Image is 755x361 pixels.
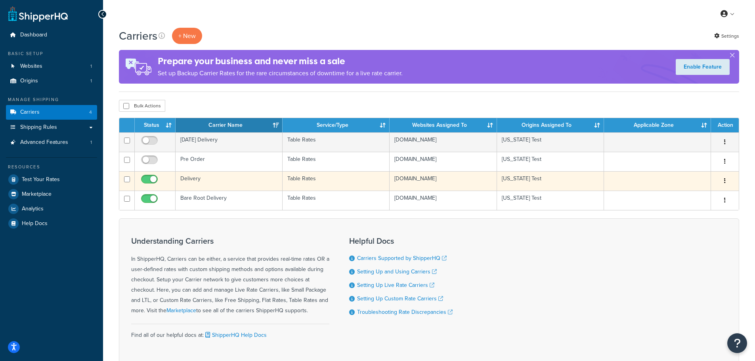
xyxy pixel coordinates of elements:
td: [DOMAIN_NAME] [390,171,497,191]
a: Marketplace [6,187,97,201]
li: Websites [6,59,97,74]
span: Websites [20,63,42,70]
a: Dashboard [6,28,97,42]
div: Manage Shipping [6,96,97,103]
th: Status: activate to sort column ascending [135,118,176,132]
td: Table Rates [283,132,390,152]
span: Test Your Rates [22,176,60,183]
div: Basic Setup [6,50,97,57]
td: [DOMAIN_NAME] [390,152,497,171]
th: Service/Type: activate to sort column ascending [283,118,390,132]
td: Delivery [176,171,283,191]
span: Advanced Features [20,139,68,146]
td: [DATE] Delivery [176,132,283,152]
th: Carrier Name: activate to sort column ascending [176,118,283,132]
div: In ShipperHQ, Carriers can be either, a service that provides real-time rates OR a user-defined r... [131,237,329,316]
p: Set up Backup Carrier Rates for the rare circumstances of downtime for a live rate carrier. [158,68,403,79]
td: [US_STATE] Test [497,152,604,171]
td: Table Rates [283,191,390,210]
span: Analytics [22,206,44,212]
td: Bare Root Delivery [176,191,283,210]
a: ShipperHQ Help Docs [204,331,267,339]
td: Table Rates [283,152,390,171]
span: Help Docs [22,220,48,227]
button: + New [172,28,202,44]
a: Troubleshooting Rate Discrepancies [357,308,453,316]
button: Bulk Actions [119,100,165,112]
span: 1 [90,78,92,84]
td: [DOMAIN_NAME] [390,132,497,152]
li: Origins [6,74,97,88]
a: Marketplace [166,306,196,315]
span: Shipping Rules [20,124,57,131]
th: Action [711,118,739,132]
a: ShipperHQ Home [8,6,68,22]
a: Setting Up Custom Rate Carriers [357,294,443,303]
span: Carriers [20,109,40,116]
span: 4 [89,109,92,116]
th: Applicable Zone: activate to sort column ascending [604,118,711,132]
a: Enable Feature [676,59,730,75]
a: Shipping Rules [6,120,97,135]
h3: Understanding Carriers [131,237,329,245]
h3: Helpful Docs [349,237,453,245]
button: Open Resource Center [727,333,747,353]
h1: Carriers [119,28,157,44]
a: Carriers 4 [6,105,97,120]
li: Carriers [6,105,97,120]
div: Find all of our helpful docs at: [131,324,329,340]
a: Advanced Features 1 [6,135,97,150]
h4: Prepare your business and never miss a sale [158,55,403,68]
span: 1 [90,139,92,146]
td: Pre Order [176,152,283,171]
span: Dashboard [20,32,47,38]
a: Setting Up and Using Carriers [357,267,437,276]
span: 1 [90,63,92,70]
li: Advanced Features [6,135,97,150]
td: Table Rates [283,171,390,191]
a: Websites 1 [6,59,97,74]
td: [DOMAIN_NAME] [390,191,497,210]
td: [US_STATE] Test [497,132,604,152]
td: [US_STATE] Test [497,191,604,210]
a: Settings [714,31,739,42]
a: Help Docs [6,216,97,231]
span: Marketplace [22,191,52,198]
th: Websites Assigned To: activate to sort column ascending [390,118,497,132]
img: ad-rules-rateshop-fe6ec290ccb7230408bd80ed9643f0289d75e0ffd9eb532fc0e269fcd187b520.png [119,50,158,84]
a: Setting Up Live Rate Carriers [357,281,434,289]
span: Origins [20,78,38,84]
a: Analytics [6,202,97,216]
div: Resources [6,164,97,170]
a: Origins 1 [6,74,97,88]
th: Origins Assigned To: activate to sort column ascending [497,118,604,132]
a: Test Your Rates [6,172,97,187]
td: [US_STATE] Test [497,171,604,191]
a: Carriers Supported by ShipperHQ [357,254,447,262]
